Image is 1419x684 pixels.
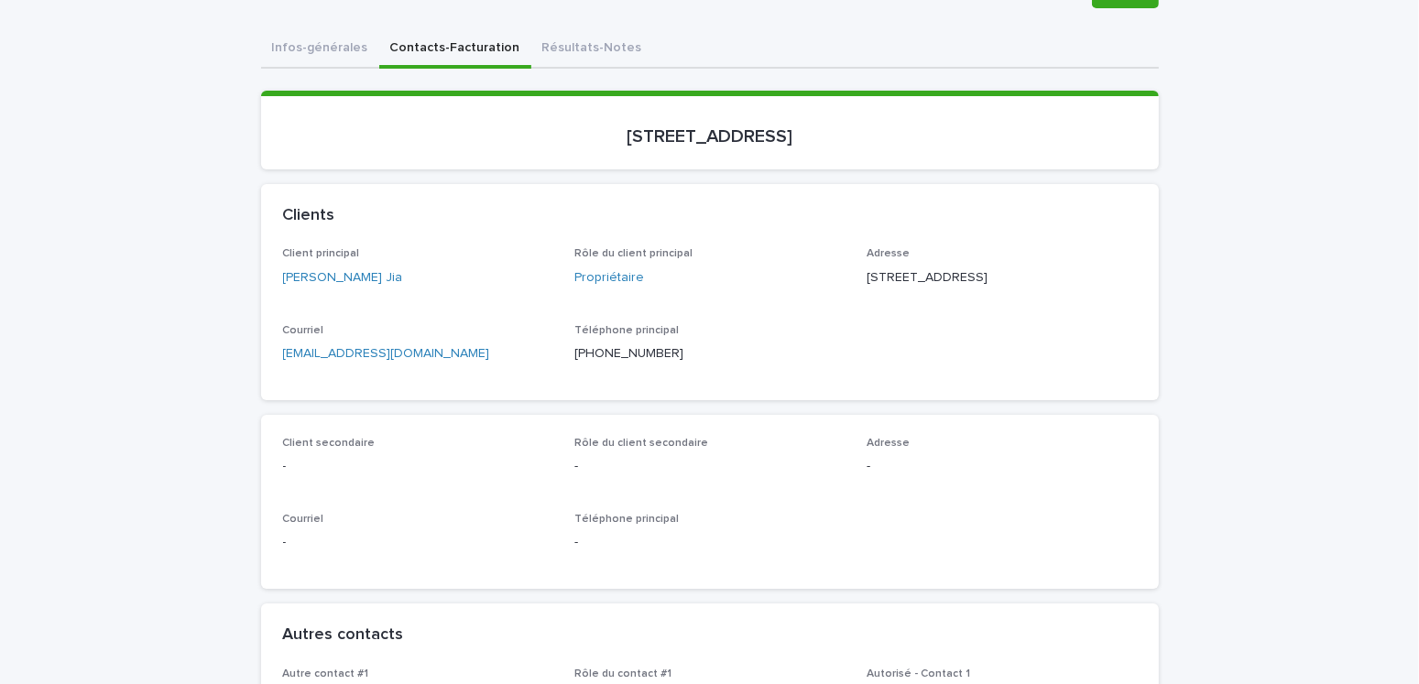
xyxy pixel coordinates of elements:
span: Autre contact #1 [283,668,369,679]
span: Client secondaire [283,438,376,449]
p: - [283,457,553,476]
p: [PHONE_NUMBER] [574,344,845,364]
p: - [867,457,1137,476]
span: Rôle du client secondaire [574,438,708,449]
button: Résultats-Notes [531,30,653,69]
span: Rôle du contact #1 [574,668,671,679]
span: Adresse [867,438,910,449]
span: Téléphone principal [574,325,679,336]
a: [EMAIL_ADDRESS][DOMAIN_NAME] [283,347,490,360]
span: Courriel [283,514,324,525]
a: [PERSON_NAME] Jia [283,268,403,288]
span: Adresse [867,248,910,259]
span: Autorisé - Contact 1 [867,668,970,679]
button: Contacts-Facturation [379,30,531,69]
h2: Clients [283,206,335,226]
button: Infos-générales [261,30,379,69]
a: Propriétaire [574,268,644,288]
p: - [574,457,845,476]
span: Courriel [283,325,324,336]
span: Rôle du client principal [574,248,693,259]
span: Client principal [283,248,360,259]
p: - [283,533,553,552]
p: - [574,533,845,552]
h2: Autres contacts [283,625,404,646]
p: [STREET_ADDRESS] [283,125,1137,147]
span: Téléphone principal [574,514,679,525]
p: [STREET_ADDRESS] [867,268,1137,288]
